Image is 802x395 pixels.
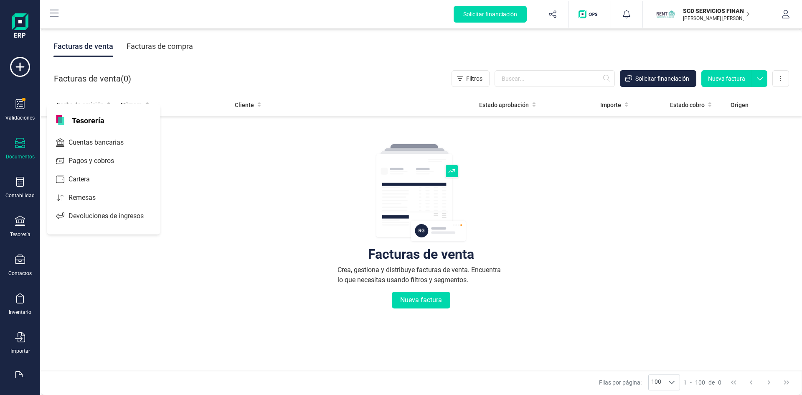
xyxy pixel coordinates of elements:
div: Facturas de venta [53,36,113,57]
div: Inventario [9,309,31,316]
span: 1 [683,378,687,387]
div: Contactos [8,270,32,277]
img: SC [656,5,675,23]
div: Filas por página: [599,375,680,390]
span: Tesorería [67,115,109,125]
span: Cliente [235,101,254,109]
span: 0 [718,378,721,387]
p: SCD SERVICIOS FINANCIEROS SL [683,7,750,15]
div: - [683,378,721,387]
span: Devoluciones de ingresos [65,211,159,221]
span: Número [121,101,142,109]
button: Nueva factura [392,292,450,308]
button: Nueva factura [701,70,752,87]
span: Origen [731,101,749,109]
button: Filtros [452,70,490,87]
button: Next Page [761,375,777,390]
span: Importe [600,101,621,109]
span: 100 [695,378,705,387]
span: Pagos y cobros [65,156,129,166]
span: 100 [649,375,664,390]
span: Fecha de emisión [57,101,104,109]
span: Estado cobro [670,101,705,109]
div: Facturas de venta ( ) [54,70,131,87]
img: Logo Finanedi [12,13,28,40]
span: Filtros [466,74,482,83]
span: 0 [124,73,128,84]
img: Logo de OPS [579,10,601,18]
button: Solicitar financiación [620,70,696,87]
p: [PERSON_NAME] [PERSON_NAME] VOZMEDIANO [PERSON_NAME] [683,15,750,22]
span: Solicitar financiación [635,74,689,83]
button: First Page [726,375,741,390]
input: Buscar... [495,70,615,87]
span: Remesas [65,193,111,203]
div: Importar [10,348,30,354]
span: Estado aprobación [479,101,529,109]
span: de [708,378,715,387]
div: Tesorería [10,231,30,238]
div: Facturas de venta [368,250,474,258]
div: Crea, gestiona y distribuye facturas de venta. Encuentra lo que necesitas usando filtros y segmen... [338,265,505,285]
span: Cuentas bancarias [65,138,139,148]
div: Contabilidad [5,192,35,199]
button: Solicitar financiación [454,6,527,23]
div: Validaciones [5,115,35,121]
span: Solicitar financiación [463,10,517,18]
button: SCSCD SERVICIOS FINANCIEROS SL[PERSON_NAME] [PERSON_NAME] VOZMEDIANO [PERSON_NAME] [653,1,760,28]
img: img-empty-table.svg [375,143,467,243]
div: Documentos [6,153,35,160]
button: Logo de OPS [574,1,606,28]
span: Cartera [65,174,105,184]
button: Last Page [779,375,794,390]
button: Previous Page [743,375,759,390]
div: Facturas de compra [127,36,193,57]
